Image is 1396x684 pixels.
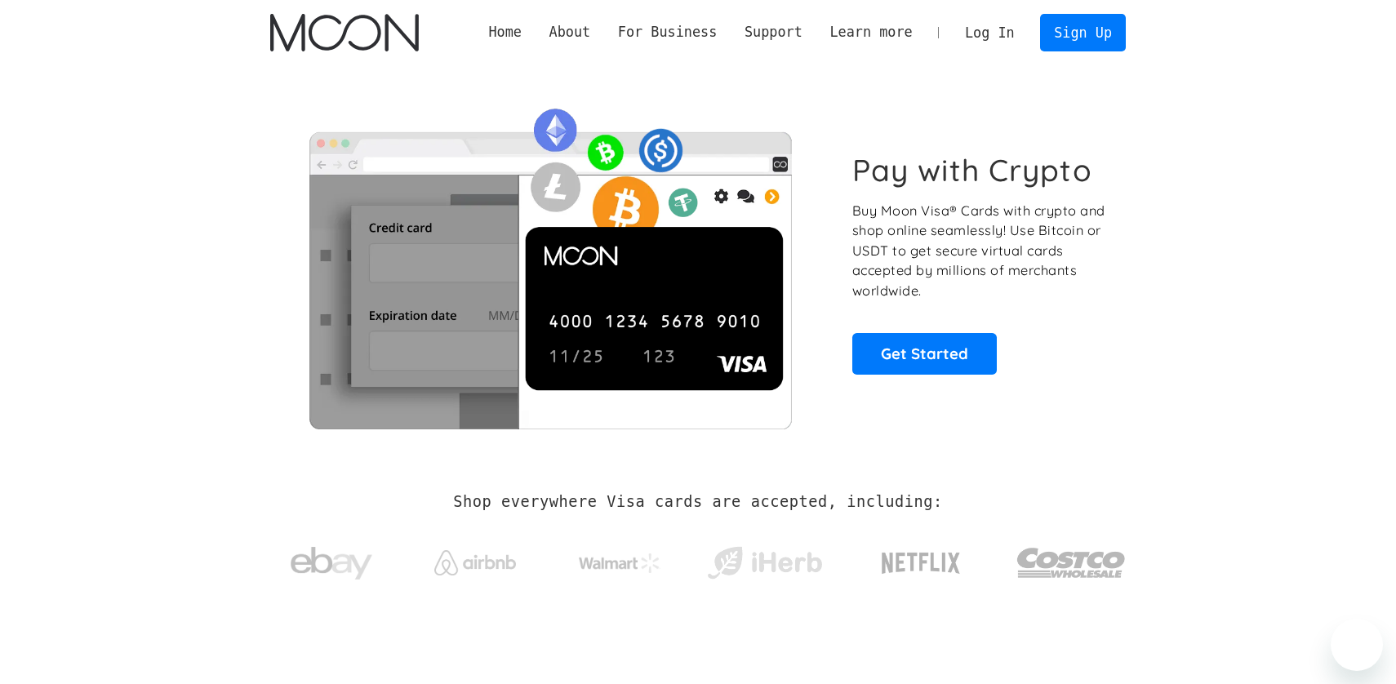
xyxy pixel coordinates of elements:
a: Costco [1016,516,1126,602]
img: Netflix [880,543,962,584]
div: About [549,22,591,42]
div: Learn more [816,22,927,42]
div: Support [731,22,816,42]
a: Home [475,22,536,42]
a: home [270,14,418,51]
img: Airbnb [434,550,516,575]
div: For Business [604,22,731,42]
div: Learn more [829,22,912,42]
img: Costco [1016,532,1126,593]
h1: Pay with Crypto [852,152,1092,189]
div: About [536,22,604,42]
a: Airbnb [415,534,536,584]
img: Walmart [579,553,660,573]
a: Netflix [848,526,994,592]
p: Buy Moon Visa® Cards with crypto and shop online seamlessly! Use Bitcoin or USDT to get secure vi... [852,201,1108,301]
div: Support [745,22,802,42]
a: Sign Up [1040,14,1125,51]
h2: Shop everywhere Visa cards are accepted, including: [453,493,942,511]
a: Get Started [852,333,997,374]
iframe: Button to launch messaging window [1331,619,1383,671]
a: iHerb [704,526,825,593]
img: iHerb [704,542,825,584]
a: Log In [951,15,1028,51]
a: ebay [270,522,392,597]
div: For Business [618,22,717,42]
img: Moon Cards let you spend your crypto anywhere Visa is accepted. [270,97,829,429]
img: Moon Logo [270,14,418,51]
img: ebay [291,538,372,589]
a: Walmart [559,537,681,581]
